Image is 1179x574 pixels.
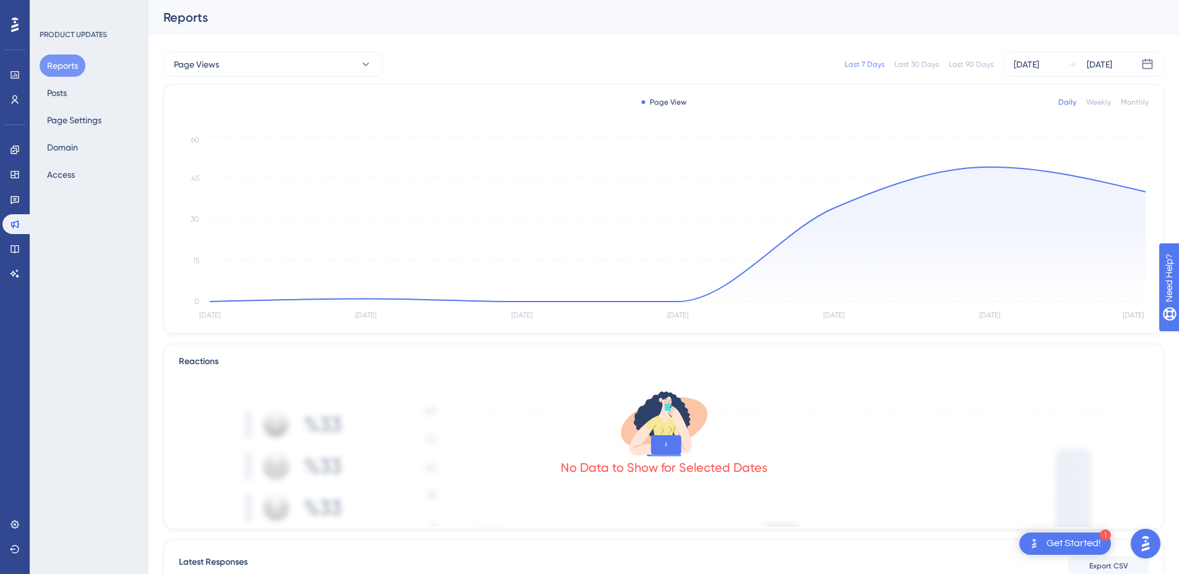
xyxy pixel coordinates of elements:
[194,297,199,306] tspan: 0
[174,57,219,72] span: Page Views
[194,5,217,28] button: Home
[212,401,232,420] button: Send a message…
[40,109,109,131] button: Page Settings
[1089,561,1128,571] span: Export CSV
[1027,536,1042,551] img: launcher-image-alternative-text
[40,82,74,104] button: Posts
[561,459,767,476] div: No Data to Show for Selected Dates
[217,5,240,27] div: Close
[59,405,69,415] button: Upload attachment
[511,311,532,320] tspan: [DATE]
[1100,529,1111,541] div: 1
[54,274,228,323] div: Subject: Need server-side friendly responses for reverse proxy (no iframe) + correct JSON endpoin...
[10,151,238,267] div: UG says…
[39,405,49,415] button: Gif picker
[54,347,228,420] div: We’re integrating UserGuiding Knowledge Base and Product Updates into our primary site via a Clou...
[1047,537,1101,550] div: Get Started!
[79,405,89,415] button: Start recording
[641,97,686,107] div: Page View
[199,311,220,320] tspan: [DATE]
[191,174,199,183] tspan: 45
[1127,525,1164,562] iframe: UserGuiding AI Assistant Launcher
[20,159,193,219] div: You’ll get replies here and in your email: ✉️
[60,15,96,28] p: +1 other
[30,238,63,248] b: [DATE]
[60,6,99,15] h1: Diênifer
[823,311,844,320] tspan: [DATE]
[163,52,382,77] button: Page Views
[355,311,376,320] tspan: [DATE]
[29,3,77,18] span: Need Help?
[81,114,238,141] div: I'd like to connect with support.
[1123,311,1144,320] tspan: [DATE]
[1058,97,1076,107] div: Daily
[667,311,688,320] tspan: [DATE]
[8,5,32,28] button: go back
[163,9,1133,26] div: Reports
[191,136,199,144] tspan: 60
[1087,57,1112,72] div: [DATE]
[91,121,228,134] div: I'd like to connect with support.
[894,59,939,69] div: Last 30 Days
[191,215,199,224] tspan: 30
[35,7,55,27] img: Profile image for Diênifer
[40,30,107,40] div: PRODUCT UPDATES
[40,54,85,77] button: Reports
[11,380,237,401] textarea: Message…
[10,97,238,114] div: [DATE]
[845,59,884,69] div: Last 7 Days
[193,256,199,265] tspan: 15
[1086,97,1111,107] div: Weekly
[179,354,1149,369] div: Reactions
[19,406,29,415] button: Emoji picker
[40,136,85,159] button: Domain
[54,329,228,341] div: Hi UserGuiding Support,
[20,183,188,217] b: [PERSON_NAME][EMAIL_ADDRESS][PERSON_NAME][DOMAIN_NAME]
[979,311,1000,320] tspan: [DATE]
[949,59,993,69] div: Last 90 Days
[10,114,238,151] div: Andy says…
[1019,533,1111,555] div: Open Get Started! checklist, remaining modules: 1
[40,163,82,186] button: Access
[1014,57,1039,72] div: [DATE]
[1121,97,1149,107] div: Monthly
[20,225,193,250] div: The team will be back 🕒
[10,151,203,257] div: You’ll get replies here and in your email:✉️[PERSON_NAME][EMAIL_ADDRESS][PERSON_NAME][DOMAIN_NAME...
